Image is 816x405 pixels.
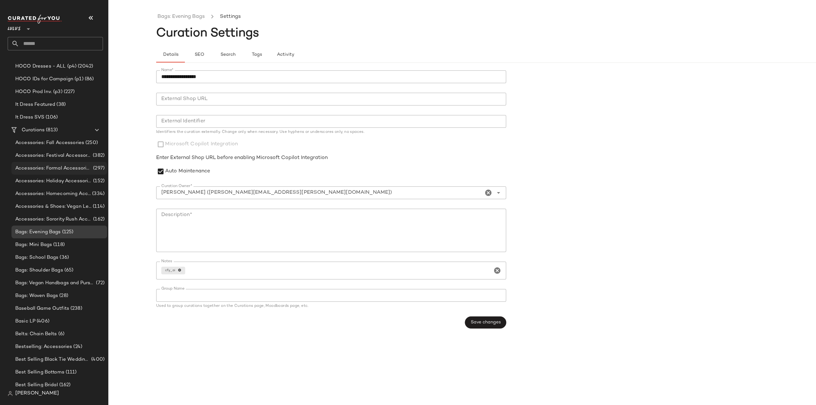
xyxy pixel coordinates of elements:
span: (125) [61,228,74,236]
span: Accessories: Fall Accessories [15,139,84,147]
span: (334) [91,190,105,198]
span: HOCO Prod Inv. (p3) [15,88,62,96]
span: (250) [84,139,98,147]
div: Used to group curations together on the Curations page, Moodboards page, etc. [156,304,506,308]
span: (152) [92,177,105,185]
span: (6) [57,330,64,338]
span: Lulus [8,22,21,33]
span: Bags: Shoulder Bags [15,267,63,274]
span: It Dress SVS [15,114,44,121]
span: Accessories: Holiday Accessories [15,177,92,185]
i: Open [495,189,502,197]
span: Bestselling: Accessories [15,343,72,351]
span: Baseball Game Outfits [15,305,69,312]
span: (38) [55,101,66,108]
span: (162) [92,216,105,223]
span: HOCO IDs for Campaign (p1) [15,76,84,83]
span: Activity [276,52,294,57]
span: Bags: Vegan Handbags and Purses [15,279,95,287]
span: Save changes [470,320,501,325]
li: Settings [219,13,242,21]
span: Accessories & Shoes: Vegan Leather [15,203,91,210]
span: (406) [35,318,49,325]
span: (114) [91,203,105,210]
span: Search [220,52,236,57]
span: (400) [90,356,105,363]
span: Best Selling Black Tie Wedding Guest [15,356,90,363]
span: (297) [92,165,105,172]
span: [PERSON_NAME] [15,390,59,397]
span: Best Selling Bottoms [15,369,64,376]
div: Enter External Shop URL before enabling Microsoft Copilot Integration [156,154,506,162]
span: Best Selling Bridal [15,381,58,389]
span: (86) [84,76,94,83]
span: (24) [72,343,82,351]
span: cfy_ai [165,268,178,273]
span: SEO [194,52,204,57]
span: Bags: Evening Bags [15,228,61,236]
span: Tags [251,52,262,57]
span: (238) [69,305,82,312]
span: (813) [45,127,58,134]
span: (162) [58,381,71,389]
span: Basic LP [15,318,35,325]
span: Accessories: Sorority Rush Accessories [15,216,92,223]
span: (118) [52,241,65,249]
img: svg%3e [8,391,13,396]
span: (227) [62,88,75,96]
span: Bags: Mini Bags [15,241,52,249]
i: Clear Notes [493,267,501,274]
span: Accessories: Homecoming Accessories [15,190,91,198]
span: Bags: Woven Bags [15,292,58,300]
span: Accessories: Formal Accessories [15,165,92,172]
span: Curation Settings [156,27,259,40]
i: Clear Curation Owner* [484,189,492,197]
span: Accessories: Festival Accessories [15,152,91,159]
label: Auto Maintenance [165,164,210,179]
span: Curations [22,127,45,134]
span: (106) [44,114,58,121]
span: (65) [63,267,74,274]
span: Details [163,52,178,57]
span: (111) [64,369,77,376]
span: Bags: School Bags [15,254,58,261]
span: (2042) [76,63,93,70]
span: It Dress Featured [15,101,55,108]
button: Save changes [465,316,506,329]
span: (72) [95,279,105,287]
a: Bags: Evening Bags [157,13,205,21]
span: (382) [91,152,105,159]
span: Belts: Chain Belts [15,330,57,338]
div: Identifiers the curation externally. Change only when necessary. Use hyphens or underscores only,... [156,130,506,134]
span: (36) [58,254,69,261]
span: (28) [58,292,68,300]
span: HOCO Dresses - ALL (p4) [15,63,76,70]
img: cfy_white_logo.C9jOOHJF.svg [8,15,62,24]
